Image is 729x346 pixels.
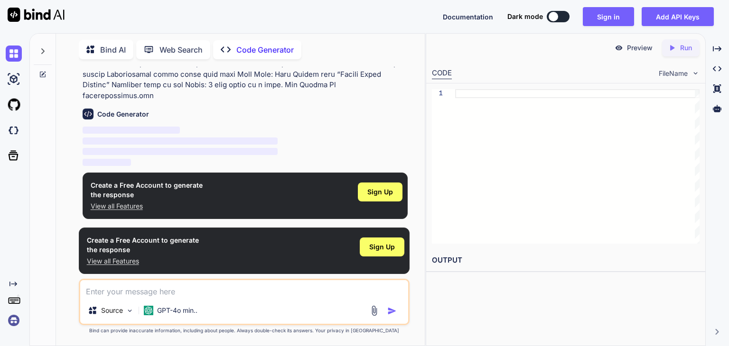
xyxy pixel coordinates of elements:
[6,97,22,113] img: githubLight
[507,12,543,21] span: Dark mode
[432,89,443,98] div: 1
[8,8,65,22] img: Bind AI
[426,249,705,272] h2: OUTPUT
[83,137,278,145] span: ‌
[642,7,714,26] button: Add API Keys
[615,44,623,52] img: preview
[659,69,688,78] span: FileName
[126,307,134,315] img: Pick Models
[79,327,410,334] p: Bind can provide inaccurate information, including about people. Always double-check its answers....
[6,122,22,138] img: darkCloudIdeIcon
[627,43,653,53] p: Preview
[6,46,22,62] img: chat
[236,44,294,55] p: Code Generator
[443,12,493,22] button: Documentation
[680,43,692,53] p: Run
[157,306,197,315] p: GPT-4o min..
[83,127,180,134] span: ‌
[87,236,199,255] h1: Create a Free Account to generate the response
[367,187,393,197] span: Sign Up
[369,242,395,252] span: Sign Up
[583,7,634,26] button: Sign in
[100,44,126,55] p: Bind AI
[91,181,203,200] h1: Create a Free Account to generate the response
[91,201,203,211] p: View all Features
[87,256,199,266] p: View all Features
[432,68,452,79] div: CODE
[387,306,397,316] img: icon
[83,148,278,155] span: ‌
[101,306,123,315] p: Source
[369,305,380,316] img: attachment
[97,109,149,119] h6: Code Generator
[692,69,700,77] img: chevron down
[6,312,22,328] img: signin
[83,159,131,166] span: ‌
[159,44,203,55] p: Web Search
[6,71,22,87] img: ai-studio
[144,306,153,315] img: GPT-4o mini
[443,13,493,21] span: Documentation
